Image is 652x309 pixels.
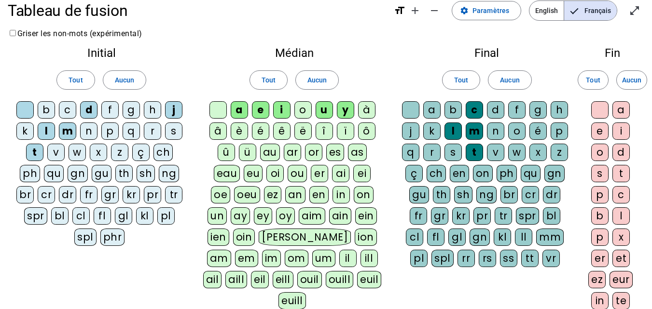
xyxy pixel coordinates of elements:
[612,101,630,119] div: a
[355,207,377,225] div: ein
[231,101,248,119] div: a
[111,144,128,161] div: z
[231,122,248,140] div: è
[433,186,450,203] div: th
[337,122,354,140] div: ï
[476,186,497,203] div: ng
[208,207,227,225] div: un
[488,70,531,90] button: Aucun
[101,122,119,140] div: p
[454,74,468,86] span: Tout
[358,122,375,140] div: ô
[285,250,308,267] div: om
[427,228,444,246] div: fl
[450,165,469,182] div: en
[460,6,469,15] mat-icon: settings
[159,165,179,182] div: ng
[316,101,333,119] div: u
[69,74,83,86] span: Tout
[136,207,153,225] div: kl
[431,207,448,225] div: gr
[402,144,419,161] div: q
[406,228,423,246] div: cl
[59,122,76,140] div: m
[497,165,517,182] div: ph
[500,250,517,267] div: ss
[101,101,119,119] div: f
[487,144,504,161] div: v
[260,144,280,161] div: au
[51,207,69,225] div: bl
[612,122,630,140] div: i
[551,122,568,140] div: p
[610,271,633,288] div: eur
[355,228,377,246] div: ion
[529,0,617,21] mat-button-toggle-group: Language selection
[612,144,630,161] div: d
[10,30,16,36] input: Griser les non-mots (expérimental)
[487,122,504,140] div: n
[295,70,339,90] button: Aucun
[16,122,34,140] div: k
[452,1,521,20] button: Paramètres
[591,186,609,203] div: p
[123,186,140,203] div: kr
[586,74,600,86] span: Tout
[452,207,470,225] div: kr
[529,122,547,140] div: é
[92,165,111,182] div: gu
[38,101,55,119] div: b
[254,207,272,225] div: ey
[262,250,281,267] div: im
[68,165,88,182] div: gn
[448,228,466,246] div: gl
[529,144,547,161] div: x
[332,165,349,182] div: ai
[508,144,526,161] div: w
[353,165,371,182] div: ei
[103,70,146,90] button: Aucun
[442,70,480,90] button: Tout
[521,165,541,182] div: qu
[15,47,187,59] h2: Initial
[326,144,344,161] div: es
[244,165,263,182] div: eu
[358,101,375,119] div: à
[266,165,284,182] div: oi
[80,101,97,119] div: d
[234,186,260,203] div: oeu
[273,271,293,288] div: eill
[339,250,357,267] div: il
[405,1,425,20] button: Augmenter la taille de la police
[307,74,327,86] span: Aucun
[264,186,281,203] div: ez
[466,101,483,119] div: c
[218,144,235,161] div: û
[473,207,491,225] div: pr
[203,271,222,288] div: ail
[294,122,312,140] div: ë
[312,250,335,267] div: um
[625,1,644,20] button: Entrer en plein écran
[144,186,161,203] div: pr
[405,165,423,182] div: ç
[165,122,182,140] div: s
[165,186,182,203] div: tr
[500,74,519,86] span: Aucun
[612,186,630,203] div: c
[444,101,462,119] div: b
[26,144,43,161] div: t
[252,122,269,140] div: é
[529,101,547,119] div: g
[409,186,429,203] div: gu
[402,122,419,140] div: j
[423,144,441,161] div: r
[473,165,493,182] div: on
[409,5,421,16] mat-icon: add
[38,122,55,140] div: l
[542,250,560,267] div: vr
[72,207,90,225] div: cl
[123,122,140,140] div: q
[394,5,405,16] mat-icon: format_size
[80,186,97,203] div: fr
